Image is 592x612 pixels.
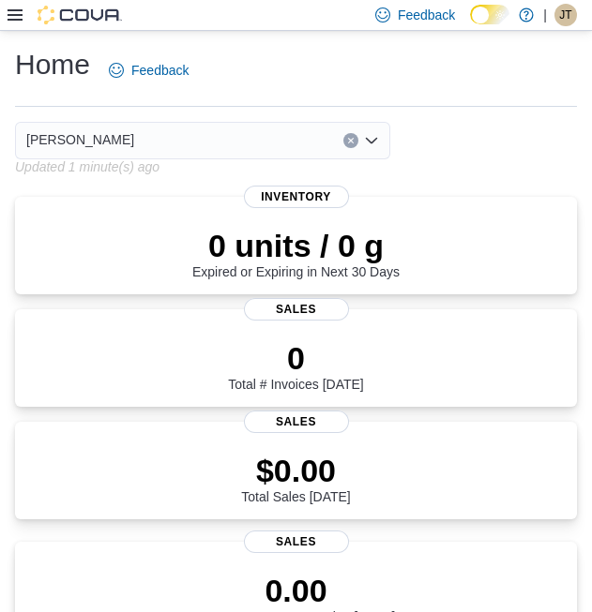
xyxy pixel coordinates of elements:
[364,133,379,148] button: Open list of options
[15,46,90,83] h1: Home
[228,339,363,392] div: Total # Invoices [DATE]
[38,6,122,24] img: Cova
[244,410,349,433] span: Sales
[543,4,547,26] p: |
[131,61,189,80] span: Feedback
[343,133,358,148] button: Clear input
[241,452,350,489] p: $0.00
[101,52,196,89] a: Feedback
[554,4,577,26] div: Jennifer Tolkacz
[244,298,349,321] span: Sales
[241,452,350,504] div: Total Sales [DATE]
[15,159,159,174] p: Updated 1 minute(s) ago
[192,227,400,264] p: 0 units / 0 g
[398,6,455,24] span: Feedback
[244,530,349,553] span: Sales
[244,186,349,208] span: Inventory
[192,227,400,279] div: Expired or Expiring in Next 30 Days
[26,128,134,151] span: [PERSON_NAME]
[228,339,363,377] p: 0
[559,4,571,26] span: JT
[470,5,509,24] input: Dark Mode
[197,572,396,609] p: 0.00
[470,24,471,25] span: Dark Mode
